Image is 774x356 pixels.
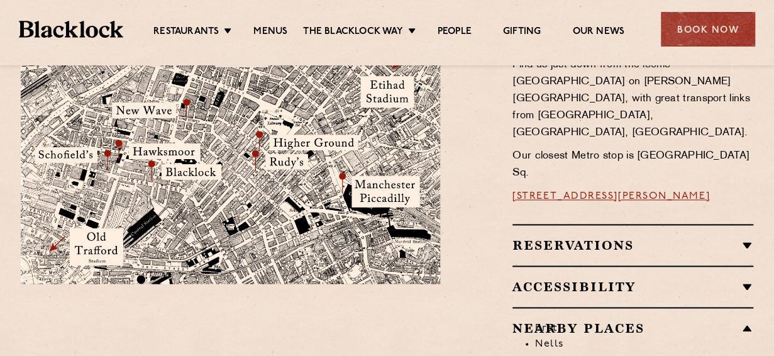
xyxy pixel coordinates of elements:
[19,21,123,38] img: BL_Textured_Logo-footer-cropped.svg
[512,191,710,201] a: [STREET_ADDRESS][PERSON_NAME]
[512,151,749,178] span: Our closest Metro stop is [GEOGRAPHIC_DATA] Sq.
[512,60,750,138] span: Find us just down from the iconic [GEOGRAPHIC_DATA] on [PERSON_NAME][GEOGRAPHIC_DATA], with great...
[21,6,440,284] img: Manchester-BL-nearby-places-desktop-map-1-scaled.jpg
[303,26,402,40] a: The Blacklock Way
[535,337,753,352] li: Nells
[512,238,753,253] h2: Reservations
[661,12,755,47] div: Book Now
[512,321,753,336] h2: Nearby Places
[572,26,624,40] a: Our News
[153,26,219,40] a: Restaurants
[438,26,472,40] a: People
[253,26,287,40] a: Menus
[512,279,753,294] h2: Accessibility
[503,26,541,40] a: Gifting
[535,321,753,337] li: Erst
